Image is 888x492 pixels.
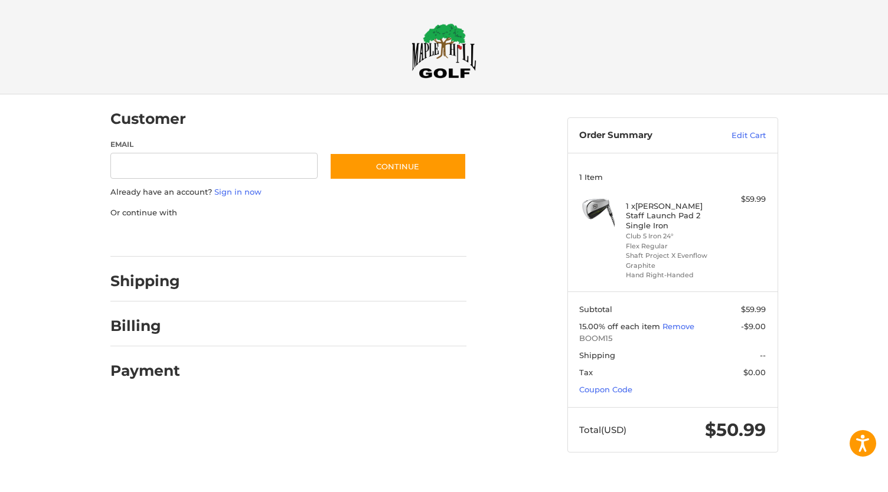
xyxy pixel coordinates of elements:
[329,153,466,180] button: Continue
[110,207,466,219] p: Or continue with
[626,251,716,270] li: Shaft Project X Evenflow Graphite
[579,333,766,345] span: BOOM15
[579,424,626,435] span: Total (USD)
[743,368,766,377] span: $0.00
[110,139,318,150] label: Email
[626,270,716,280] li: Hand Right-Handed
[306,230,395,245] iframe: PayPal-venmo
[579,385,632,394] a: Coupon Code
[626,201,716,230] h4: 1 x [PERSON_NAME] Staff Launch Pad 2 Single Iron
[741,322,766,331] span: -$9.00
[705,419,766,441] span: $50.99
[106,230,195,245] iframe: PayPal-paypal
[741,304,766,314] span: $59.99
[579,322,662,331] span: 15.00% off each item
[110,317,179,335] h2: Billing
[760,350,766,360] span: --
[579,304,612,314] span: Subtotal
[214,187,262,196] a: Sign in now
[662,322,694,331] a: Remove
[579,350,615,360] span: Shipping
[412,23,476,78] img: Maple Hill Golf
[110,362,180,380] h2: Payment
[110,186,466,198] p: Already have an account?
[626,231,716,241] li: Club 5 Iron 24°
[791,460,888,492] iframe: Google Customer Reviews
[626,241,716,251] li: Flex Regular
[110,110,186,128] h2: Customer
[719,193,766,205] div: $59.99
[579,172,766,182] h3: 1 Item
[579,368,593,377] span: Tax
[706,130,766,142] a: Edit Cart
[579,130,706,142] h3: Order Summary
[110,272,180,290] h2: Shipping
[207,230,295,245] iframe: PayPal-paylater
